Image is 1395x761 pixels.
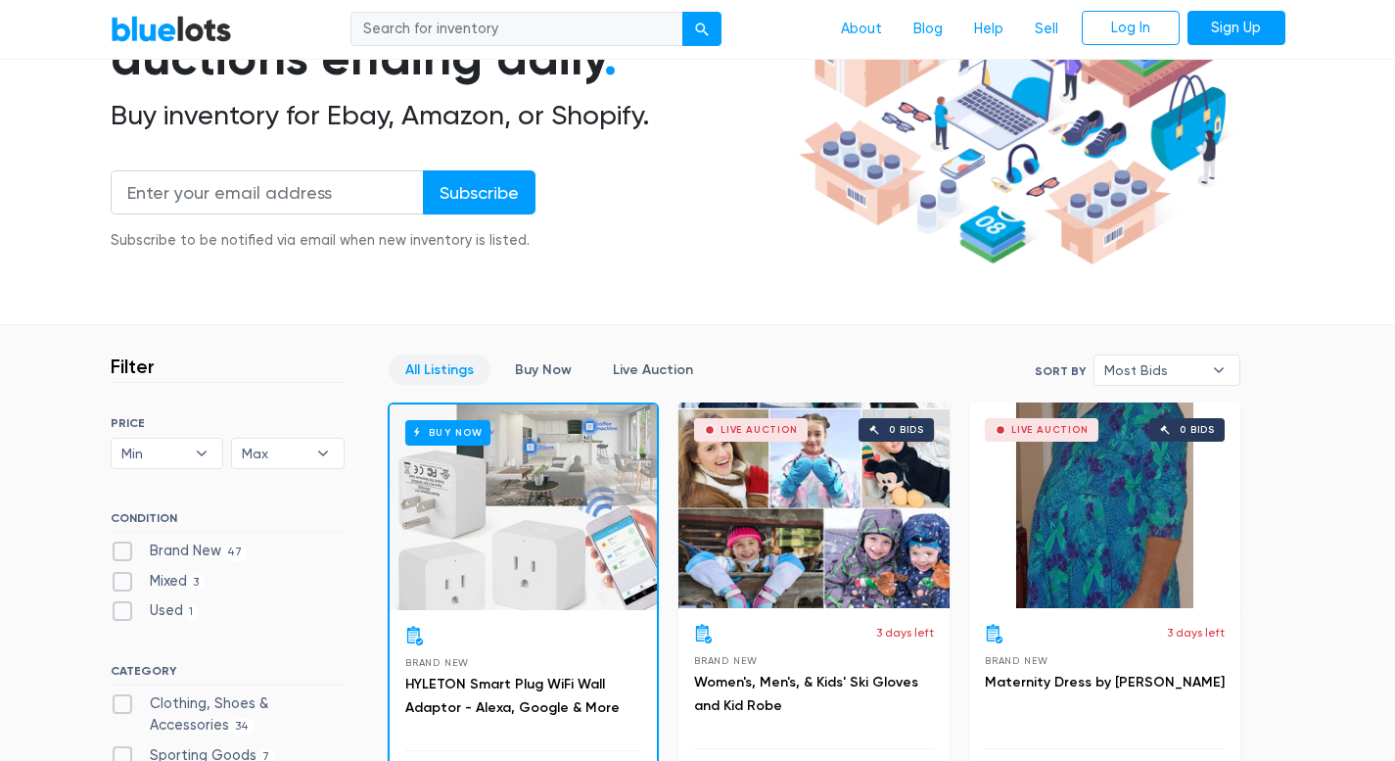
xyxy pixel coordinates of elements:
h6: Buy Now [405,420,490,445]
b: ▾ [181,439,222,468]
a: Women's, Men's, & Kids' Ski Gloves and Kid Robe [694,674,918,714]
a: Maternity Dress by [PERSON_NAME] [985,674,1225,690]
span: 47 [221,545,249,560]
span: Brand New [694,655,758,666]
span: 34 [229,719,256,735]
a: Sell [1019,11,1074,48]
b: ▾ [1198,356,1239,385]
h6: CONDITION [111,511,345,533]
a: About [825,11,898,48]
span: Max [242,439,306,468]
a: BlueLots [111,15,232,43]
input: Search for inventory [350,12,683,47]
span: Min [121,439,186,468]
span: 1 [183,605,200,621]
a: Blog [898,11,958,48]
div: Live Auction [721,425,798,435]
input: Enter your email address [111,170,424,214]
h6: PRICE [111,416,345,430]
div: 0 bids [889,425,924,435]
label: Brand New [111,541,249,562]
a: All Listings [389,355,490,385]
b: ▾ [302,439,344,468]
span: 3 [187,575,206,591]
label: Mixed [111,571,206,593]
h2: Buy inventory for Ebay, Amazon, or Shopify. [111,99,792,132]
h3: Filter [111,355,155,378]
a: Sign Up [1187,11,1285,46]
span: Most Bids [1104,356,1202,385]
div: 0 bids [1180,425,1215,435]
a: HYLETON Smart Plug WiFi Wall Adaptor - Alexa, Google & More [405,676,620,716]
a: Live Auction [596,355,710,385]
a: Log In [1082,11,1180,46]
label: Clothing, Shoes & Accessories [111,693,345,736]
label: Sort By [1035,362,1086,380]
span: Brand New [985,655,1048,666]
div: Subscribe to be notified via email when new inventory is listed. [111,230,535,252]
input: Subscribe [423,170,535,214]
a: Live Auction 0 bids [969,403,1240,608]
p: 3 days left [1167,624,1225,642]
span: Brand New [405,657,469,668]
h6: CATEGORY [111,664,345,686]
a: Live Auction 0 bids [678,403,950,608]
p: 3 days left [876,624,934,642]
a: Buy Now [498,355,588,385]
div: Live Auction [1011,425,1089,435]
label: Used [111,600,200,622]
a: Help [958,11,1019,48]
a: Buy Now [390,404,657,610]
